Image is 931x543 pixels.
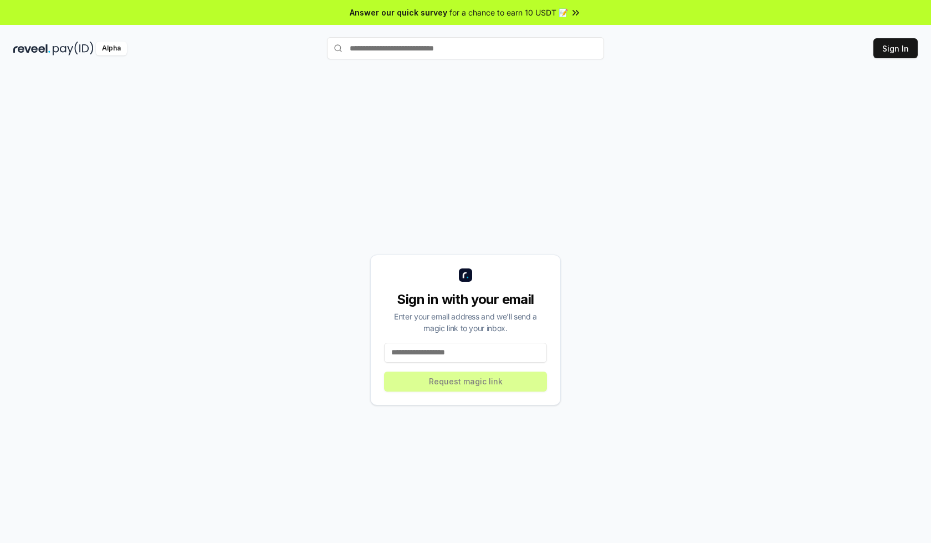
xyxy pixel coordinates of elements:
[96,42,127,55] div: Alpha
[449,7,568,18] span: for a chance to earn 10 USDT 📝
[13,42,50,55] img: reveel_dark
[873,38,918,58] button: Sign In
[53,42,94,55] img: pay_id
[459,268,472,282] img: logo_small
[384,291,547,308] div: Sign in with your email
[350,7,447,18] span: Answer our quick survey
[384,311,547,334] div: Enter your email address and we’ll send a magic link to your inbox.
